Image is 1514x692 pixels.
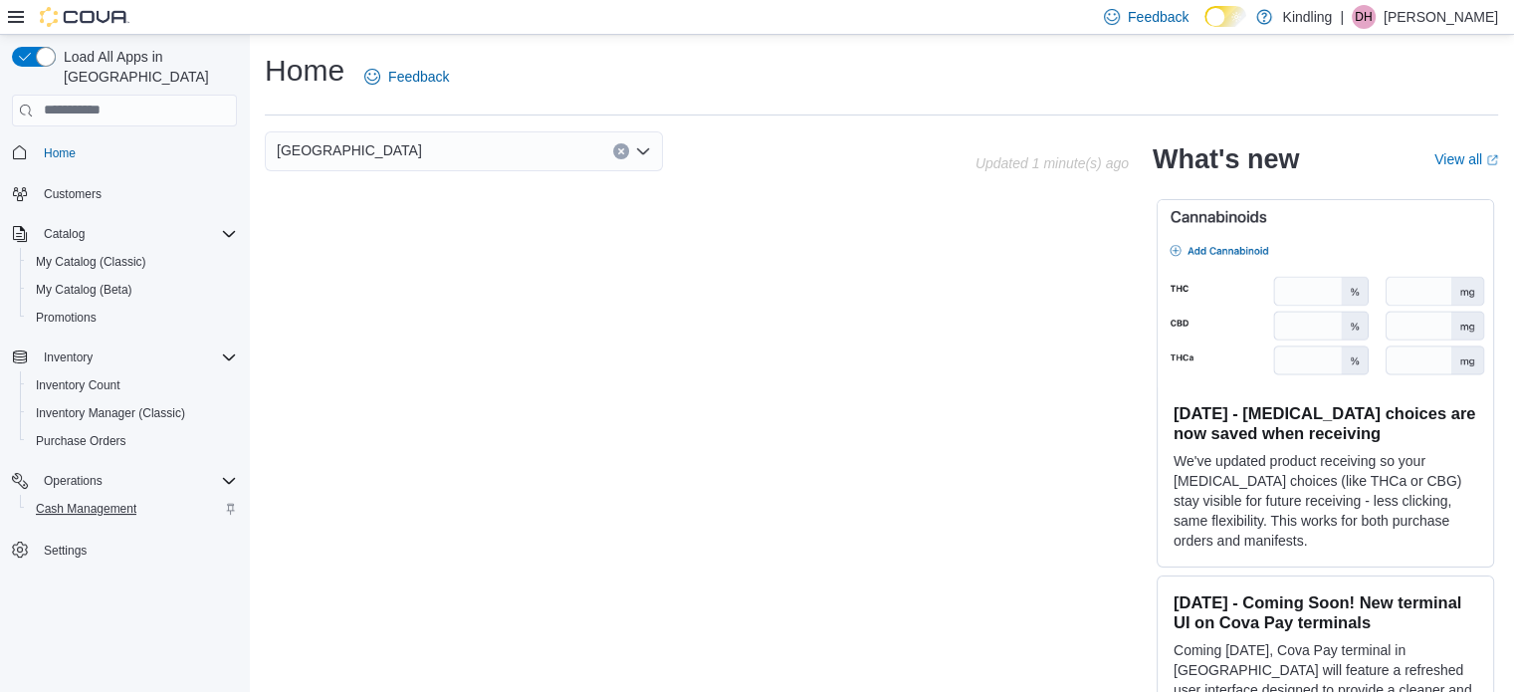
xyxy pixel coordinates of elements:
span: [GEOGRAPHIC_DATA] [277,138,422,162]
a: My Catalog (Classic) [28,250,154,274]
span: Inventory [44,349,93,365]
nav: Complex example [12,130,237,616]
button: Operations [36,469,110,493]
span: My Catalog (Classic) [28,250,237,274]
span: My Catalog (Beta) [36,282,132,298]
a: My Catalog (Beta) [28,278,140,302]
button: My Catalog (Beta) [20,276,245,304]
a: Promotions [28,306,105,330]
button: Purchase Orders [20,427,245,455]
p: [PERSON_NAME] [1384,5,1498,29]
button: Inventory [4,344,245,371]
span: Operations [36,469,237,493]
button: Settings [4,535,245,564]
span: Customers [36,181,237,206]
button: Catalog [4,220,245,248]
img: Cova [40,7,129,27]
span: Inventory Count [28,373,237,397]
button: Customers [4,179,245,208]
span: Settings [44,543,87,559]
a: View allExternal link [1434,151,1498,167]
h3: [DATE] - [MEDICAL_DATA] choices are now saved when receiving [1174,403,1477,443]
button: Inventory Count [20,371,245,399]
p: We've updated product receiving so your [MEDICAL_DATA] choices (like THCa or CBG) stay visible fo... [1174,451,1477,551]
p: Updated 1 minute(s) ago [975,155,1129,171]
span: Inventory Manager (Classic) [28,401,237,425]
h3: [DATE] - Coming Soon! New terminal UI on Cova Pay terminals [1174,592,1477,632]
span: My Catalog (Classic) [36,254,146,270]
span: Inventory [36,346,237,369]
button: Cash Management [20,495,245,523]
span: Load All Apps in [GEOGRAPHIC_DATA] [56,47,237,87]
span: Promotions [36,310,97,326]
span: My Catalog (Beta) [28,278,237,302]
span: Operations [44,473,103,489]
span: Dark Mode [1204,27,1205,28]
button: Home [4,138,245,167]
a: Feedback [356,57,457,97]
input: Dark Mode [1204,6,1246,27]
span: Inventory Count [36,377,120,393]
span: Catalog [44,226,85,242]
button: Catalog [36,222,93,246]
button: Operations [4,467,245,495]
button: Promotions [20,304,245,332]
button: Inventory Manager (Classic) [20,399,245,427]
p: Kindling [1282,5,1332,29]
span: Purchase Orders [28,429,237,453]
span: Feedback [388,67,449,87]
span: Inventory Manager (Classic) [36,405,185,421]
a: Purchase Orders [28,429,134,453]
div: Darren Hammond [1352,5,1376,29]
span: Customers [44,186,102,202]
span: Promotions [28,306,237,330]
svg: External link [1486,154,1498,166]
span: DH [1355,5,1372,29]
button: Clear input [613,143,629,159]
span: Catalog [36,222,237,246]
a: Inventory Count [28,373,128,397]
button: Inventory [36,346,101,369]
button: My Catalog (Classic) [20,248,245,276]
span: Purchase Orders [36,433,126,449]
span: Home [44,145,76,161]
span: Home [36,140,237,165]
span: Settings [36,537,237,562]
h2: What's new [1153,143,1299,175]
a: Inventory Manager (Classic) [28,401,193,425]
a: Home [36,141,84,165]
h1: Home [265,51,344,91]
span: Feedback [1128,7,1189,27]
button: Open list of options [635,143,651,159]
span: Cash Management [28,497,237,521]
a: Settings [36,539,95,563]
span: Cash Management [36,501,136,517]
p: | [1340,5,1344,29]
a: Cash Management [28,497,144,521]
a: Customers [36,182,109,206]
